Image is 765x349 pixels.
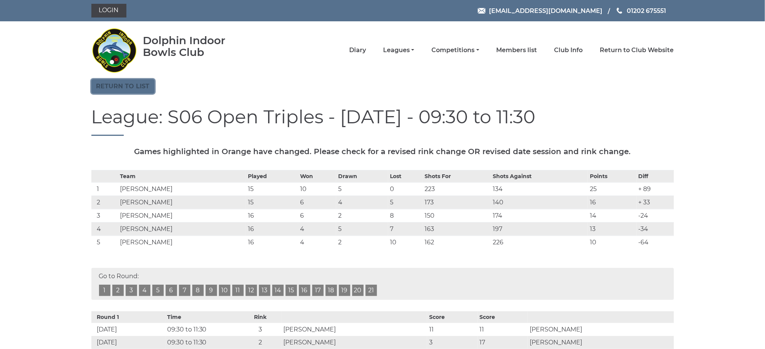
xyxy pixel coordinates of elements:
td: 3 [427,336,478,349]
a: 18 [326,285,337,296]
td: 13 [588,222,636,236]
td: [PERSON_NAME] [118,196,246,209]
td: 3 [91,209,118,222]
span: [EMAIL_ADDRESS][DOMAIN_NAME] [489,7,602,14]
td: 173 [423,196,491,209]
td: 226 [491,236,588,249]
td: [DATE] [91,323,165,336]
a: 8 [192,285,204,296]
td: 09:30 to 11:30 [165,336,239,349]
td: 10 [298,182,336,196]
td: [PERSON_NAME] [528,323,674,336]
td: 174 [491,209,588,222]
td: 4 [298,236,336,249]
a: Club Info [554,46,583,54]
a: 10 [219,285,230,296]
img: Phone us [617,8,622,14]
td: 17 [478,336,528,349]
td: [PERSON_NAME] [118,182,246,196]
a: 2 [112,285,124,296]
div: Go to Round: [91,268,674,300]
a: 20 [352,285,364,296]
td: 6 [298,196,336,209]
a: 13 [259,285,270,296]
td: 2 [91,196,118,209]
td: 5 [91,236,118,249]
td: 223 [423,182,491,196]
th: Score [427,311,478,323]
th: Round 1 [91,311,165,323]
td: 09:30 to 11:30 [165,323,239,336]
a: 5 [152,285,164,296]
td: 16 [246,209,298,222]
a: 12 [246,285,257,296]
td: 16 [246,236,298,249]
th: Shots For [423,170,491,182]
th: Played [246,170,298,182]
td: -64 [637,236,674,249]
td: 15 [246,196,298,209]
td: 8 [388,209,423,222]
a: 14 [272,285,284,296]
td: 11 [427,323,478,336]
td: 197 [491,222,588,236]
th: Lost [388,170,423,182]
td: 11 [478,323,528,336]
td: 150 [423,209,491,222]
th: Diff [637,170,674,182]
th: Team [118,170,246,182]
td: 4 [298,222,336,236]
td: [PERSON_NAME] [281,336,427,349]
th: Shots Against [491,170,588,182]
a: 3 [126,285,137,296]
a: 4 [139,285,150,296]
a: Diary [349,46,366,54]
a: Members list [497,46,537,54]
a: 9 [206,285,217,296]
img: Dolphin Indoor Bowls Club [91,24,137,77]
a: Phone us 01202 675551 [616,6,666,16]
td: 16 [246,222,298,236]
td: -24 [637,209,674,222]
a: 17 [312,285,324,296]
td: [PERSON_NAME] [281,323,427,336]
div: Dolphin Indoor Bowls Club [143,35,250,58]
h1: League: S06 Open Triples - [DATE] - 09:30 to 11:30 [91,107,674,136]
th: Points [588,170,636,182]
a: 21 [366,285,377,296]
td: 2 [336,209,388,222]
td: + 89 [637,182,674,196]
th: Drawn [336,170,388,182]
td: 16 [588,196,636,209]
td: -34 [637,222,674,236]
td: 10 [588,236,636,249]
a: Login [91,4,126,18]
td: 134 [491,182,588,196]
td: 5 [388,196,423,209]
td: 7 [388,222,423,236]
td: [PERSON_NAME] [118,236,246,249]
td: 2 [336,236,388,249]
a: Leagues [383,46,414,54]
a: 6 [166,285,177,296]
img: Email [478,8,486,14]
td: 4 [91,222,118,236]
a: Email [EMAIL_ADDRESS][DOMAIN_NAME] [478,6,602,16]
td: 10 [388,236,423,249]
a: Competitions [431,46,479,54]
td: 0 [388,182,423,196]
th: Rink [239,311,281,323]
h5: Games highlighted in Orange have changed. Please check for a revised rink change OR revised date ... [91,147,674,156]
a: Return to Club Website [600,46,674,54]
a: 11 [232,285,244,296]
a: 7 [179,285,190,296]
td: 14 [588,209,636,222]
td: [DATE] [91,336,165,349]
th: Score [478,311,528,323]
td: 15 [246,182,298,196]
td: 2 [239,336,281,349]
span: 01202 675551 [627,7,666,14]
td: 25 [588,182,636,196]
td: + 33 [637,196,674,209]
th: Time [165,311,239,323]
